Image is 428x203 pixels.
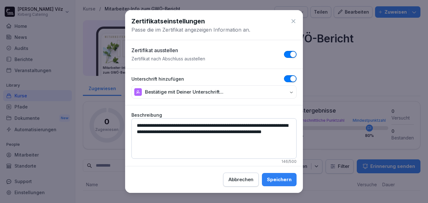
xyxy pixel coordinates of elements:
[131,164,297,171] label: Inhalt
[262,173,297,186] button: Speichern
[228,176,253,183] div: Abbrechen
[223,173,259,187] button: Abbrechen
[131,55,205,62] p: Zertifikat nach Abschluss ausstellen
[131,112,297,118] label: Beschreibung
[131,76,184,82] label: Unterschrift hinzufügen
[281,159,297,164] p: 146 /500
[131,46,178,54] p: Zertifikat ausstellen
[131,26,297,34] p: Passe die im Zertifikat angezeigen Information an.
[145,89,223,95] p: Bestätige mit Deiner Unterschrift...
[131,16,205,26] h1: Zertifikatseinstellungen
[267,176,292,183] div: Speichern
